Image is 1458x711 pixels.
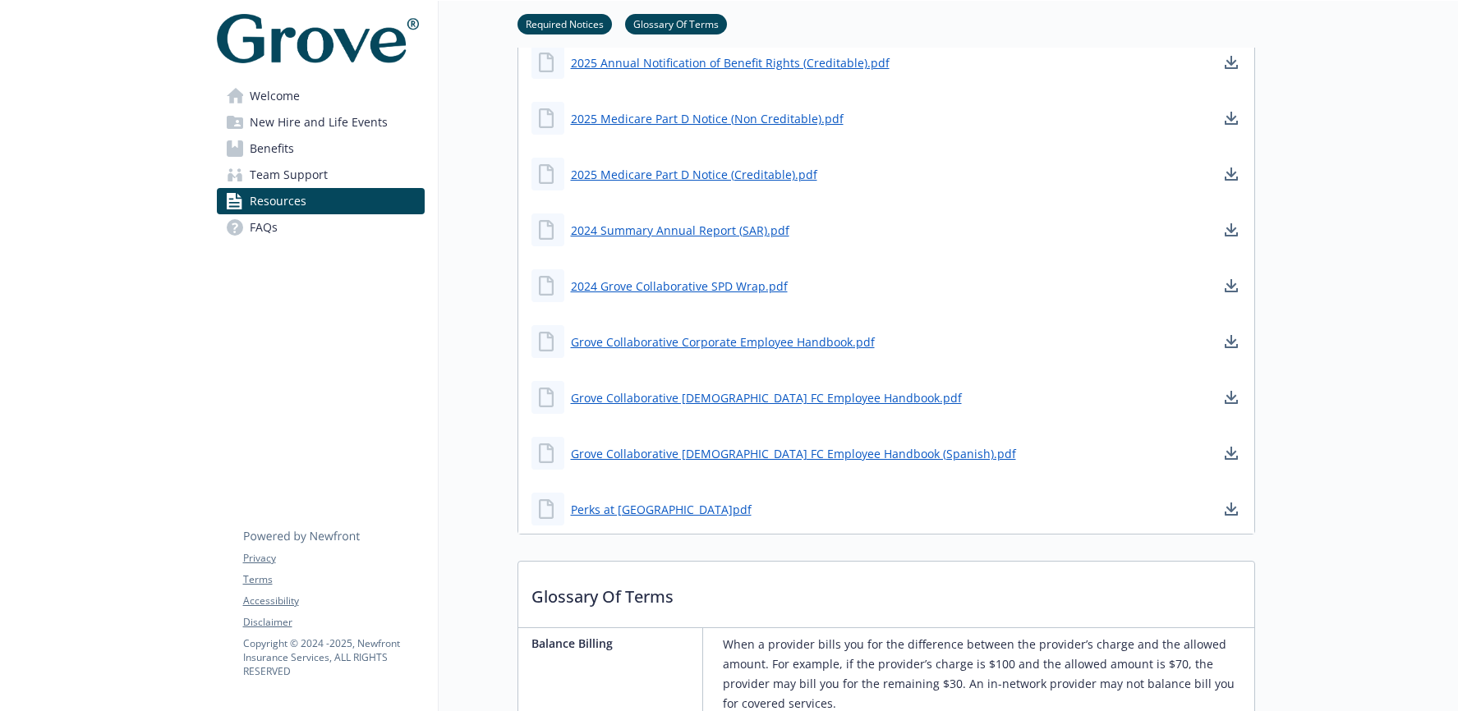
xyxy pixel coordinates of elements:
a: download document [1221,53,1241,72]
a: download document [1221,164,1241,184]
span: New Hire and Life Events [250,109,388,135]
p: Glossary Of Terms [518,562,1254,622]
a: download document [1221,108,1241,128]
a: Glossary Of Terms [625,16,727,31]
a: New Hire and Life Events [217,109,425,135]
a: Disclaimer [243,615,424,630]
span: Welcome [250,83,300,109]
a: Grove Collaborative [DEMOGRAPHIC_DATA] FC Employee Handbook (Spanish).pdf [571,445,1016,462]
a: Grove Collaborative Corporate Employee Handbook.pdf [571,333,875,351]
a: Required Notices [517,16,612,31]
span: FAQs [250,214,278,241]
a: Resources [217,188,425,214]
a: Terms [243,572,424,587]
a: 2025 Medicare Part D Notice (Non Creditable).pdf [571,110,844,127]
span: Team Support [250,162,328,188]
a: download document [1221,276,1241,296]
a: download document [1221,499,1241,519]
a: 2024 Summary Annual Report (SAR).pdf [571,222,789,239]
span: Resources [250,188,306,214]
a: 2025 Medicare Part D Notice (Creditable).pdf [571,166,817,183]
a: Benefits [217,135,425,162]
a: 2024 Grove Collaborative SPD Wrap.pdf [571,278,788,295]
a: Welcome [217,83,425,109]
p: Balance Billing [531,635,696,652]
a: Grove Collaborative [DEMOGRAPHIC_DATA] FC Employee Handbook.pdf [571,389,962,406]
a: Accessibility [243,594,424,608]
a: Privacy [243,551,424,566]
a: download document [1221,388,1241,407]
span: Benefits [250,135,294,162]
a: FAQs [217,214,425,241]
p: Copyright © 2024 - 2025 , Newfront Insurance Services, ALL RIGHTS RESERVED [243,636,424,678]
a: download document [1221,443,1241,463]
a: Team Support [217,162,425,188]
a: 2025 Annual Notification of Benefit Rights (Creditable).pdf [571,54,890,71]
a: download document [1221,332,1241,351]
a: download document [1221,220,1241,240]
a: Perks at [GEOGRAPHIC_DATA]pdf [571,501,752,518]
